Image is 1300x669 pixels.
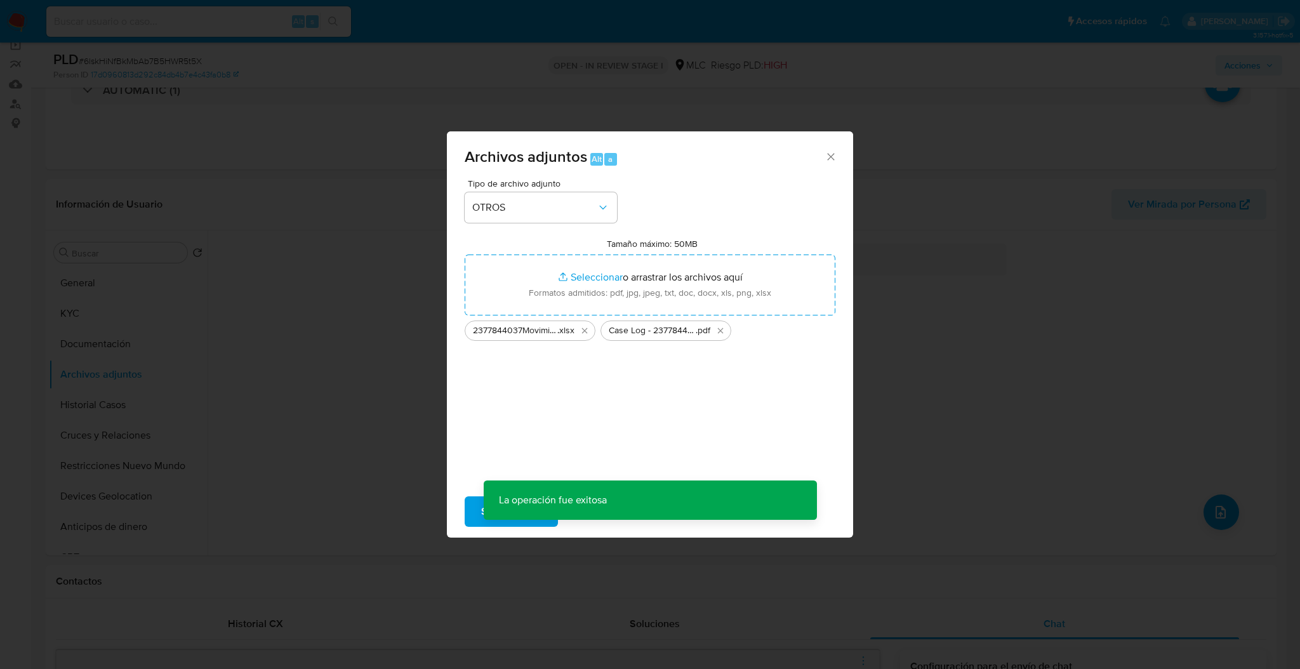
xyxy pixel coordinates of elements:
[472,201,597,214] span: OTROS
[465,192,617,223] button: OTROS
[481,498,541,526] span: Subir archivo
[465,496,558,527] button: Subir archivo
[825,150,836,162] button: Cerrar
[473,324,557,337] span: 2377844037Movimientos
[713,323,728,338] button: Eliminar Case Log - 2377844037.pdf
[696,324,710,337] span: .pdf
[577,323,592,338] button: Eliminar 2377844037Movimientos.xlsx
[465,315,835,341] ul: Archivos seleccionados
[592,153,602,165] span: Alt
[465,145,587,168] span: Archivos adjuntos
[608,153,613,165] span: a
[580,498,621,526] span: Cancelar
[607,238,698,249] label: Tamaño máximo: 50MB
[468,179,620,188] span: Tipo de archivo adjunto
[484,480,622,520] p: La operación fue exitosa
[609,324,696,337] span: Case Log - 2377844037
[557,324,574,337] span: .xlsx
